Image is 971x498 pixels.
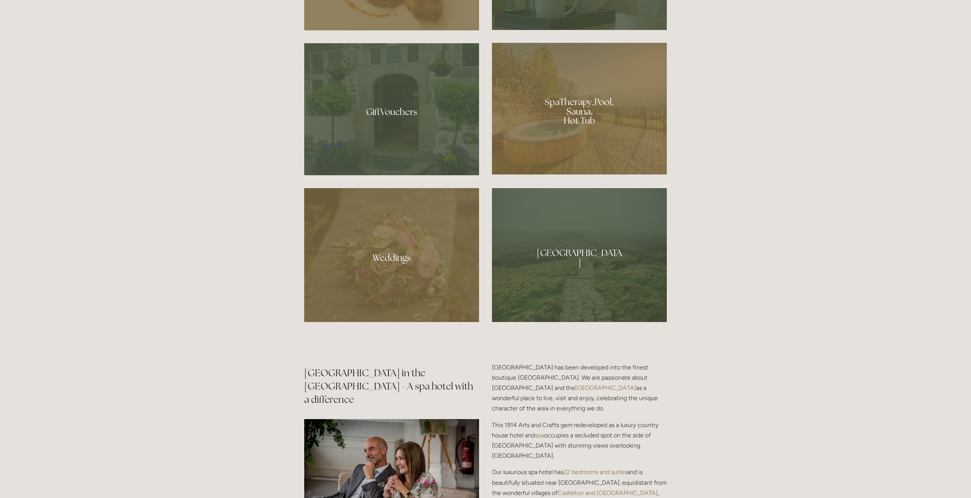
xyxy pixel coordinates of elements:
[492,420,667,461] p: This 1914 Arts and Crafts gem redeveloped as a luxury country house hotel and occupies a secluded...
[558,489,658,496] a: Castleton and [GEOGRAPHIC_DATA]
[563,468,627,476] a: 22 bedrooms and suites
[492,43,667,174] a: Hot tub view, Losehill Hotel
[304,188,479,322] a: Bouquet of flowers at Losehill Hotel
[492,362,667,414] p: [GEOGRAPHIC_DATA] has been developed into the finest boutique [GEOGRAPHIC_DATA]. We are passionat...
[304,366,479,406] h2: [GEOGRAPHIC_DATA] in the [GEOGRAPHIC_DATA] - A spa hotel with a difference
[492,188,667,322] a: Peak District path, Losehill hotel
[575,384,636,391] a: [GEOGRAPHIC_DATA]
[304,43,479,175] a: External view of Losehill Hotel
[535,432,544,439] a: spa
